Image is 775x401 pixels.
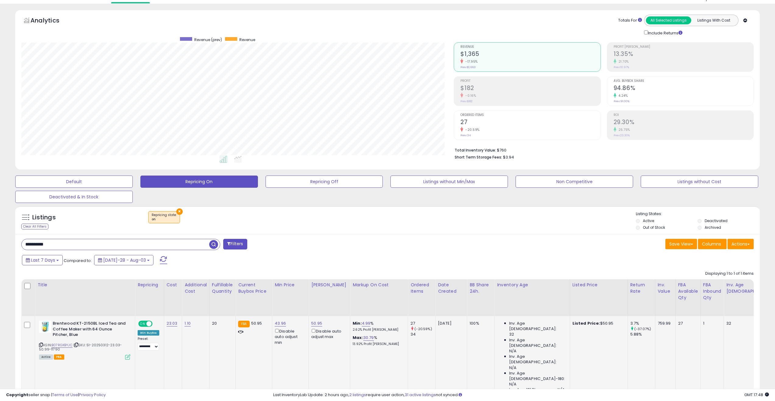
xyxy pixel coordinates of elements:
a: Terms of Use [52,392,78,398]
span: ROI [614,113,753,117]
span: | SKU: 51-20250312-23.03-50.99-11790 [39,343,122,352]
h2: 29.30% [614,119,753,127]
div: 20 [212,321,231,326]
small: (-37.07%) [634,326,651,331]
small: Prev: 10.97% [614,65,629,69]
div: Disable auto adjust max [311,328,345,340]
span: All listings currently available for purchase on Amazon [39,354,53,360]
p: 13.92% Profit [PERSON_NAME] [353,342,403,346]
label: Deactivated [705,218,727,223]
a: 31 active listings [405,392,436,398]
div: seller snap | | [6,392,106,398]
span: Avg. Buybox Share [614,79,753,83]
button: Default [15,176,133,188]
button: × [176,208,183,215]
span: 50.95 [251,320,262,326]
span: N/A [509,348,516,354]
div: FBA inbound Qty [703,282,721,301]
small: 25.75% [616,127,630,132]
button: Save View [665,239,697,249]
button: Actions [727,239,754,249]
div: 34 [410,332,435,337]
h2: 27 [460,119,600,127]
div: Totals For [618,18,642,23]
span: Revenue [239,37,255,42]
button: Listings With Cost [691,16,736,24]
button: Listings without Min/Max [390,176,508,188]
p: Listing States: [636,211,760,217]
div: Inv. value [658,282,673,295]
div: $50.95 [572,321,623,326]
div: 1 [703,321,719,326]
a: Privacy Policy [79,392,106,398]
small: 4.24% [616,93,628,98]
span: Inv. Age 181 Plus: [509,387,541,392]
span: N/A [558,387,565,392]
th: The percentage added to the cost of goods (COGS) that forms the calculator for Min & Max prices. [350,279,408,316]
span: $3.94 [503,154,514,160]
a: 50.95 [311,320,322,326]
div: Date Created [438,282,464,295]
b: Short Term Storage Fees: [455,155,502,160]
strong: Copyright [6,392,28,398]
label: Archived [705,225,721,230]
span: Compared to: [64,258,92,263]
p: 2.62% Profit [PERSON_NAME] [353,328,403,332]
h5: Analytics [30,16,71,26]
div: Inventory Age [497,282,567,288]
button: Repricing Off [266,176,383,188]
div: Listed Price [572,282,625,288]
span: 2025-08-11 17:48 GMT [744,392,769,398]
button: Non Competitive [516,176,633,188]
a: 30.79 [363,335,374,341]
div: % [353,321,403,332]
label: Active [643,218,654,223]
div: Repricing [138,282,161,288]
button: Columns [698,239,727,249]
b: Min: [353,320,362,326]
span: Inv. Age [DEMOGRAPHIC_DATA]: [509,354,565,365]
div: 5.88% [630,332,655,337]
small: FBA [238,321,249,327]
a: 2 listings [349,392,366,398]
div: Cost [167,282,180,288]
label: Out of Stock [643,225,665,230]
span: N/A [509,382,516,387]
div: Current Buybox Price [238,282,269,295]
a: B07RGXBYJC [51,343,72,348]
div: Fulfillable Quantity [212,282,233,295]
h5: Listings [32,213,56,222]
small: Prev: 34 [460,134,471,137]
span: Last 7 Days [31,257,55,263]
span: Profit [460,79,600,83]
h2: 13.35% [614,51,753,59]
span: FBA [54,354,64,360]
button: Listings without Cost [641,176,758,188]
div: Title [37,282,132,288]
span: ON [139,321,146,326]
button: Repricing On [140,176,258,188]
button: Deactivated & In Stock [15,191,133,203]
div: on [152,217,177,221]
b: Listed Price: [572,320,600,326]
div: Return Rate [630,282,653,295]
div: 27 [410,321,435,326]
div: Preset: [138,337,159,350]
a: 43.96 [275,320,286,326]
b: Max: [353,335,363,340]
div: Displaying 1 to 1 of 1 items [705,271,754,277]
span: Profit [PERSON_NAME] [614,45,753,49]
span: OFF [152,321,161,326]
small: -20.59% [463,127,480,132]
div: 27 [678,321,696,326]
small: Prev: 91.00% [614,99,629,103]
div: Disable auto adjust min [275,328,304,345]
small: -17.95% [463,59,478,64]
div: [PERSON_NAME] [311,282,347,288]
a: 1.10 [185,320,191,326]
button: [DATE]-28 - Aug-03 [94,255,153,265]
small: Prev: 23.30% [614,134,630,137]
span: N/A [509,365,516,371]
span: Revenue [460,45,600,49]
div: 759.99 [658,321,671,326]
